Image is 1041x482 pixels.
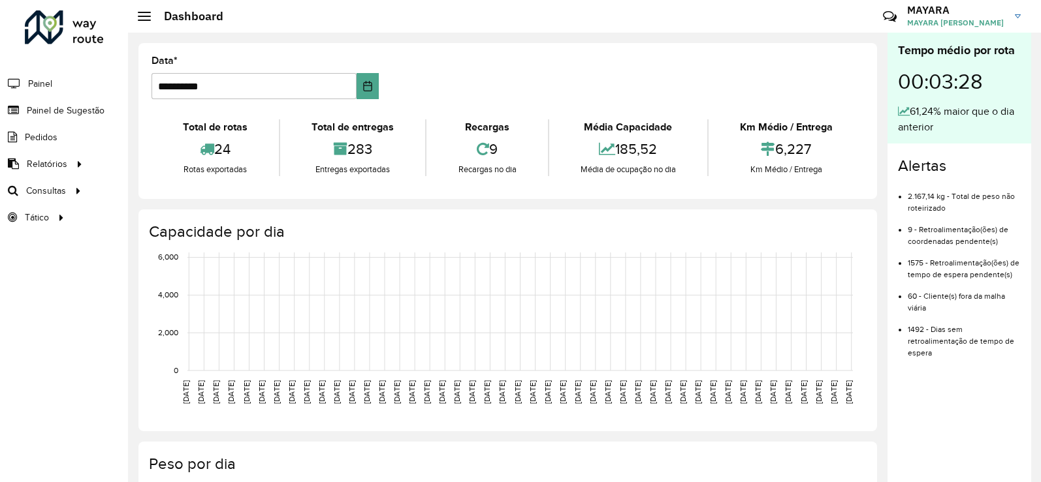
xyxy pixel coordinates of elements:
div: 9 [430,135,544,163]
text: [DATE] [392,380,401,404]
text: [DATE] [377,380,386,404]
div: Entregas exportadas [283,163,422,176]
text: [DATE] [829,380,838,404]
div: Km Médio / Entrega [712,163,861,176]
div: Km Médio / Entrega [712,119,861,135]
text: [DATE] [468,380,476,404]
h4: Peso por dia [149,455,864,474]
span: Tático [25,211,49,224]
li: 1575 - Retroalimentação(ões) de tempo de espera pendente(s) [908,247,1021,280]
h4: Alertas [898,157,1021,175]
text: [DATE] [408,380,416,404]
text: [DATE] [649,380,657,404]
div: Média Capacidade [553,119,704,135]
text: 6,000 [158,253,178,262]
text: [DATE] [679,380,687,404]
text: [DATE] [543,380,552,404]
div: Tempo médio por rota [898,42,1021,59]
div: Total de entregas [283,119,422,135]
text: [DATE] [287,380,296,404]
label: Data [152,53,178,68]
text: [DATE] [332,380,341,404]
text: [DATE] [197,380,205,404]
text: [DATE] [588,380,597,404]
text: [DATE] [453,380,461,404]
text: [DATE] [513,380,522,404]
li: 9 - Retroalimentação(ões) de coordenadas pendente(s) [908,214,1021,247]
button: Choose Date [357,73,379,99]
text: [DATE] [423,380,431,404]
div: Recargas no dia [430,163,544,176]
text: [DATE] [272,380,281,404]
h4: Capacidade por dia [149,222,864,241]
span: Painel [28,77,52,91]
text: [DATE] [438,380,446,404]
div: Total de rotas [155,119,276,135]
text: [DATE] [227,380,235,404]
text: [DATE] [618,380,627,404]
text: [DATE] [603,380,612,404]
text: [DATE] [362,380,371,404]
text: 0 [174,366,178,374]
text: [DATE] [182,380,190,404]
div: 283 [283,135,422,163]
text: [DATE] [664,380,672,404]
text: [DATE] [212,380,220,404]
text: [DATE] [242,380,251,404]
h2: Dashboard [151,9,223,23]
text: [DATE] [769,380,777,404]
text: [DATE] [498,380,506,404]
text: [DATE] [694,380,702,404]
div: Rotas exportadas [155,163,276,176]
li: 60 - Cliente(s) fora da malha viária [908,280,1021,314]
text: 4,000 [158,291,178,299]
span: Relatórios [27,157,67,171]
text: [DATE] [633,380,642,404]
li: 1492 - Dias sem retroalimentação de tempo de espera [908,314,1021,359]
text: [DATE] [573,380,582,404]
span: Painel de Sugestão [27,104,104,117]
div: 185,52 [553,135,704,163]
div: 61,24% maior que o dia anterior [898,104,1021,135]
text: [DATE] [814,380,823,404]
text: [DATE] [302,380,311,404]
text: 2,000 [158,328,178,337]
text: [DATE] [709,380,717,404]
div: Média de ocupação no dia [553,163,704,176]
text: [DATE] [483,380,491,404]
h3: MAYARA [907,4,1005,16]
span: MAYARA [PERSON_NAME] [907,17,1005,29]
span: Consultas [26,184,66,198]
text: [DATE] [784,380,792,404]
div: 24 [155,135,276,163]
text: [DATE] [528,380,537,404]
text: [DATE] [739,380,747,404]
text: [DATE] [799,380,808,404]
div: 6,227 [712,135,861,163]
text: [DATE] [844,380,853,404]
text: [DATE] [257,380,266,404]
text: [DATE] [347,380,356,404]
text: [DATE] [724,380,732,404]
text: [DATE] [558,380,567,404]
span: Pedidos [25,130,57,144]
div: 00:03:28 [898,59,1021,104]
div: Recargas [430,119,544,135]
text: [DATE] [754,380,762,404]
text: [DATE] [317,380,326,404]
li: 2.167,14 kg - Total de peso não roteirizado [908,181,1021,214]
a: Contato Rápido [876,3,904,31]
